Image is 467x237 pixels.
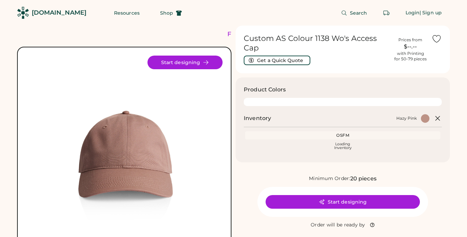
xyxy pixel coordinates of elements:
[350,11,367,15] span: Search
[244,34,389,53] h1: Custom AS Colour 1138 Wo's Access Cap
[160,11,173,15] span: Shop
[152,6,190,20] button: Shop
[244,114,271,122] h2: Inventory
[266,195,420,209] button: Start designing
[106,6,148,20] button: Resources
[398,37,422,43] div: Prices from
[32,9,86,17] div: [DOMAIN_NAME]
[350,175,377,183] div: 20 pieces
[17,7,29,19] img: Rendered Logo - Screens
[393,43,427,51] div: $--.--
[244,56,310,65] button: Get a Quick Quote
[333,6,376,20] button: Search
[396,116,417,121] div: Hazy Pink
[311,222,365,228] div: Order will be ready by
[380,6,393,20] button: Retrieve an order
[309,175,350,182] div: Minimum Order:
[394,51,427,62] div: with Printing for 50-79 pieces
[406,10,420,16] div: Login
[246,133,439,138] div: OSFM
[334,142,352,150] div: Loading Inventory
[244,86,286,94] h3: Product Colors
[227,30,286,39] div: FREE SHIPPING
[147,56,223,69] button: Start designing
[420,10,442,16] div: | Sign up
